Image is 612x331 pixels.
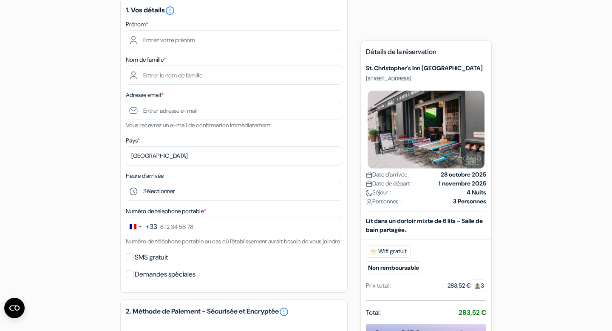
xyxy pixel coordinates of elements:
[441,170,486,179] strong: 28 octobre 2025
[126,171,164,180] label: Heure d'arrivée
[467,188,486,197] strong: 4 Nuits
[366,181,372,187] img: calendar.svg
[366,172,372,178] img: calendar.svg
[126,55,166,64] label: Nom de famille
[135,268,195,280] label: Demandes spéciales
[126,207,206,216] label: Numéro de telephone portable
[366,197,401,206] span: Personnes :
[165,6,175,16] i: error_outline
[448,281,486,290] div: 283,52 €
[165,6,175,14] a: error_outline
[126,136,140,145] label: Pays
[4,298,25,318] button: Ouvrir le widget CMP
[126,30,342,49] input: Entrez votre prénom
[439,179,486,188] strong: 1 novembre 2025
[366,188,391,197] span: Séjour :
[366,75,486,82] p: [STREET_ADDRESS]
[126,217,157,236] button: Change country, selected France (+33)
[126,307,342,317] h5: 2. Méthode de Paiement - Sécurisée et Encryptée
[366,308,381,318] span: Total:
[471,280,486,291] span: 3
[366,170,410,179] span: Date d'arrivée :
[366,48,486,61] h5: Détails de la réservation
[366,281,391,290] div: Prix total :
[366,217,483,234] b: Lit dans un dortoir mixte de 6 lits - Salle de bain partagée.
[126,20,148,29] label: Prénom
[126,121,270,129] small: Vous recevrez un e-mail de confirmation immédiatement
[126,237,340,245] small: Numéro de téléphone portable au cas où l'établissement aurait besoin de vous joindre
[366,199,372,205] img: user_icon.svg
[126,101,342,120] input: Entrer adresse e-mail
[453,197,486,206] strong: 3 Personnes
[146,222,157,232] div: +33
[135,251,168,263] label: SMS gratuit
[366,65,486,72] h5: St. Christopher's Inn [GEOGRAPHIC_DATA]
[279,307,289,317] a: error_outline
[126,6,342,16] h5: 1. Vos détails
[366,245,411,258] span: Wifi gratuit
[366,261,421,274] small: Non remboursable
[474,283,481,289] img: guest.svg
[366,179,413,188] span: Date de départ :
[459,308,486,317] strong: 283,52 €
[370,248,377,255] img: free_wifi.svg
[126,66,342,85] input: Entrer le nom de famille
[126,217,342,236] input: 6 12 34 56 78
[366,190,372,196] img: moon.svg
[126,91,164,100] label: Adresse email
